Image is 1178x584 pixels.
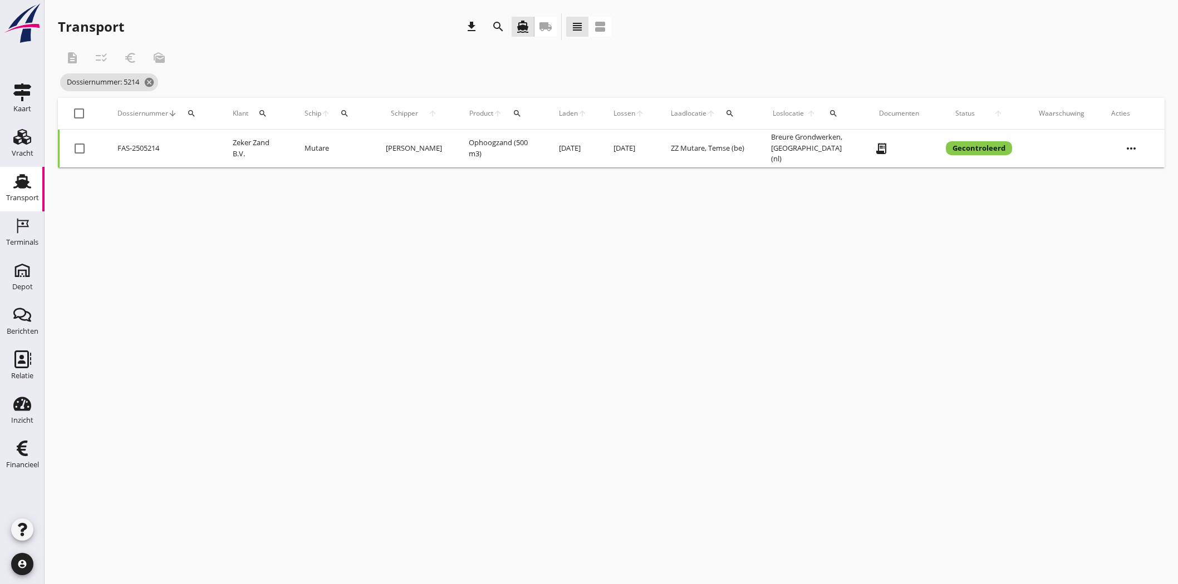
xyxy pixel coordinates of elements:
[635,109,644,118] i: arrow_upward
[492,20,505,33] i: search
[386,108,423,118] span: Schipper
[6,461,39,468] div: Financieel
[571,20,584,33] i: view_headline
[805,109,817,118] i: arrow_upward
[12,283,33,290] div: Depot
[578,109,587,118] i: arrow_upward
[258,109,267,118] i: search
[11,553,33,575] i: account_circle
[465,20,478,33] i: download
[513,109,522,118] i: search
[613,108,635,118] span: Lossen
[593,20,607,33] i: view_agenda
[219,130,291,167] td: Zeker Zand B.V.
[60,73,158,91] span: Dossiernummer: 5214
[7,328,38,335] div: Berichten
[372,130,455,167] td: [PERSON_NAME]
[321,109,330,118] i: arrow_upward
[1039,108,1084,118] div: Waarschuwing
[2,3,42,44] img: logo-small.a267ee39.svg
[1111,108,1151,118] div: Acties
[758,130,866,167] td: Breure Grondwerken, [GEOGRAPHIC_DATA] (nl)
[870,137,892,160] i: receipt_long
[984,109,1012,118] i: arrow_upward
[6,239,38,246] div: Terminals
[6,194,39,201] div: Transport
[117,143,206,154] div: FAS-2505214
[11,372,33,379] div: Relatie
[233,100,278,127] div: Klant
[671,108,706,118] span: Laadlocatie
[829,109,838,118] i: search
[879,108,919,118] div: Documenten
[423,109,442,118] i: arrow_upward
[600,130,657,167] td: [DATE]
[946,108,984,118] span: Status
[946,141,1012,156] div: Gecontroleerd
[539,20,552,33] i: local_shipping
[469,108,493,118] span: Product
[12,150,33,157] div: Vracht
[168,109,177,118] i: arrow_downward
[187,109,196,118] i: search
[144,77,155,88] i: cancel
[305,108,321,118] span: Schip
[291,130,372,167] td: Mutare
[13,105,31,112] div: Kaart
[771,108,806,118] span: Loslocatie
[1116,133,1147,164] i: more_horiz
[493,109,503,118] i: arrow_upward
[11,417,33,424] div: Inzicht
[117,108,168,118] span: Dossiernummer
[657,130,758,167] td: ZZ Mutare, Temse (be)
[725,109,734,118] i: search
[516,20,529,33] i: directions_boat
[58,18,124,36] div: Transport
[546,130,600,167] td: [DATE]
[559,108,578,118] span: Laden
[455,130,546,167] td: Ophoogzand (500 m3)
[706,109,715,118] i: arrow_upward
[340,109,349,118] i: search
